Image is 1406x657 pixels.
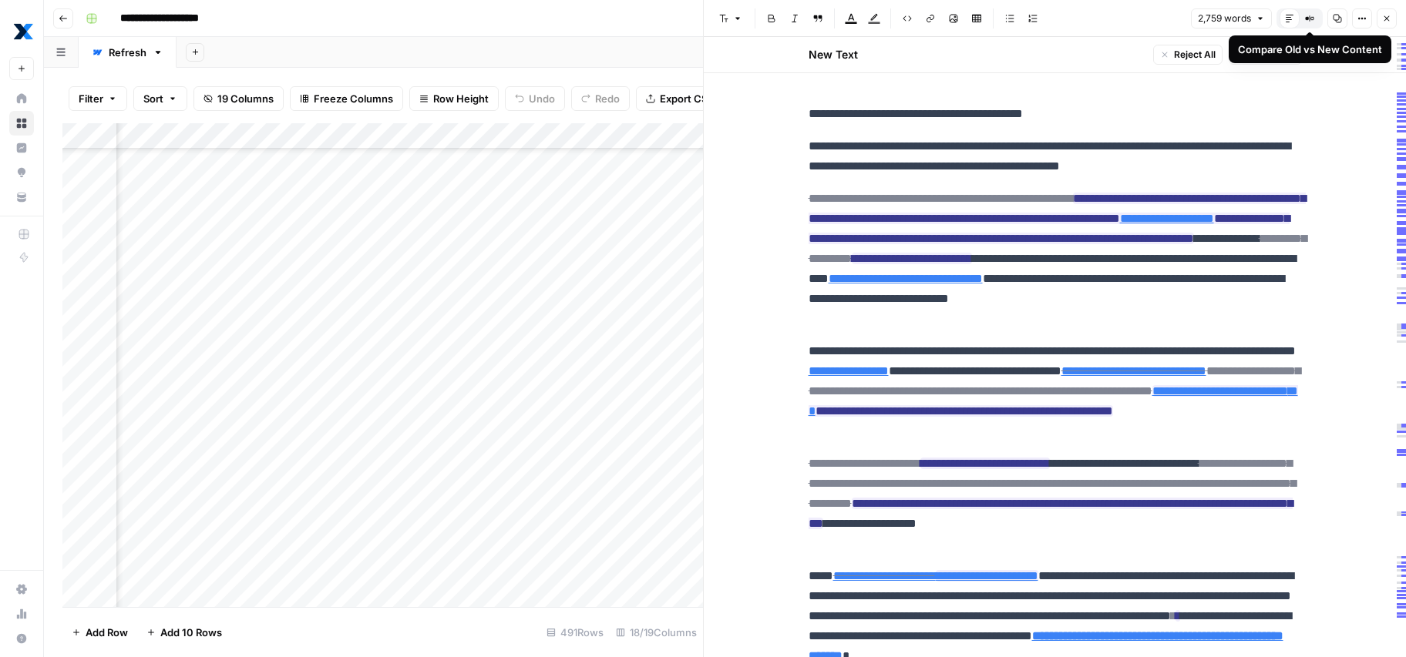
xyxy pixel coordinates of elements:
[79,91,103,106] span: Filter
[62,620,137,645] button: Add Row
[314,91,393,106] span: Freeze Columns
[143,91,163,106] span: Sort
[595,91,620,106] span: Redo
[636,86,725,111] button: Export CSV
[217,91,274,106] span: 19 Columns
[1153,45,1223,65] button: Reject All
[9,111,34,136] a: Browse
[809,47,858,62] h2: New Text
[571,86,630,111] button: Redo
[1198,12,1251,25] span: 2,759 words
[433,91,489,106] span: Row Height
[9,12,34,51] button: Workspace: MaintainX
[160,625,222,640] span: Add 10 Rows
[1191,8,1272,28] button: 2,759 words
[193,86,284,111] button: 19 Columns
[133,86,187,111] button: Sort
[660,91,715,106] span: Export CSV
[9,86,34,111] a: Home
[9,136,34,160] a: Insights
[69,86,127,111] button: Filter
[9,602,34,626] a: Usage
[1174,48,1216,62] span: Reject All
[610,620,703,645] div: 18/19 Columns
[9,18,37,45] img: MaintainX Logo
[290,86,403,111] button: Freeze Columns
[529,91,555,106] span: Undo
[79,37,177,68] a: Refresh
[9,577,34,602] a: Settings
[409,86,499,111] button: Row Height
[109,45,146,60] div: Refresh
[505,86,565,111] button: Undo
[9,185,34,210] a: Your Data
[540,620,610,645] div: 491 Rows
[137,620,231,645] button: Add 10 Rows
[9,626,34,651] button: Help + Support
[1238,42,1382,57] div: Compare Old vs New Content
[9,160,34,185] a: Opportunities
[86,625,128,640] span: Add Row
